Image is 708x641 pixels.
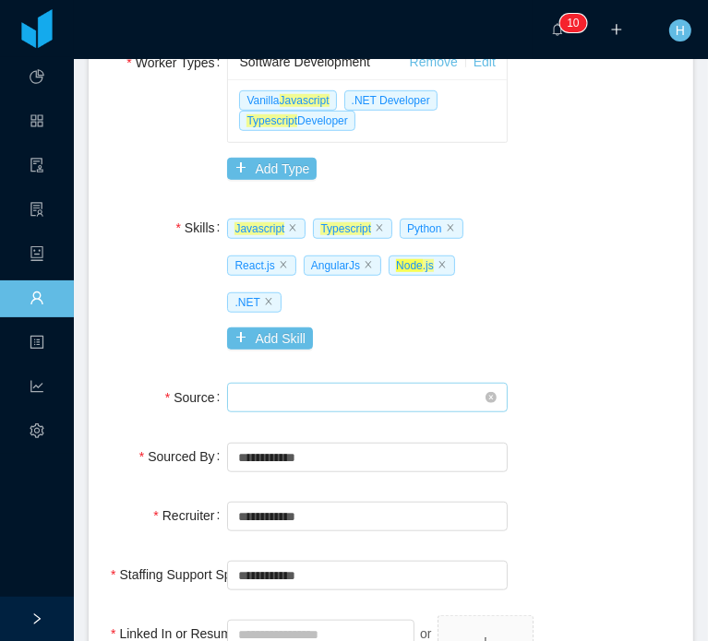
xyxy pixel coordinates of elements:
[111,626,252,641] label: Linked In or Resume
[396,259,423,272] ah_el_jm_1757639839554: Node
[288,223,297,232] i: icon: close
[344,90,438,111] span: .NET Developer
[567,14,573,32] p: 1
[573,14,580,32] p: 0
[364,260,373,269] i: icon: close
[139,449,228,464] label: Sourced By
[410,54,458,69] a: Remove
[304,255,381,276] span: AngularJs
[280,94,330,107] ah_el_jm_1757639839554: Javascript
[551,23,564,36] i: icon: bell
[375,223,384,232] i: icon: close
[227,158,317,180] button: icon: plusAdd Type
[30,371,44,408] i: icon: line-chart
[234,222,284,235] ah_el_jm_1757639839554: Javascript
[559,14,586,32] sup: 10
[30,415,44,452] i: icon: setting
[279,260,288,269] i: icon: close
[400,219,462,239] span: Python
[227,292,281,313] span: .NET
[227,255,295,276] span: React.js
[30,194,44,231] i: icon: solution
[126,55,227,70] label: Worker Types
[474,54,496,69] a: Edit
[438,260,447,269] i: icon: close
[239,111,354,131] span: Developer
[175,220,227,235] label: Skills
[165,390,228,405] label: Source
[610,23,623,36] i: icon: plus
[30,325,44,363] a: icon: profile
[320,222,371,235] ah_el_jm_1757639839554: Typescript
[30,280,44,319] a: icon: user
[30,236,44,275] a: icon: robot
[239,45,409,79] div: Software Development
[30,148,44,186] a: icon: audit
[239,90,336,111] span: Vanilla
[30,59,44,98] a: icon: pie-chart
[227,327,312,350] button: icon: plusAdd Skill
[30,103,44,142] a: icon: appstore
[264,297,273,306] i: icon: close
[246,114,297,127] ah_el_jm_1757639839554: Typescript
[446,223,455,232] i: icon: close
[396,259,434,272] ah_el_jm_1757639839554: .js
[153,508,227,523] label: Recruiter
[111,567,283,582] label: Staffing Support Specialist
[676,19,685,42] span: H
[486,392,497,403] i: icon: close-circle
